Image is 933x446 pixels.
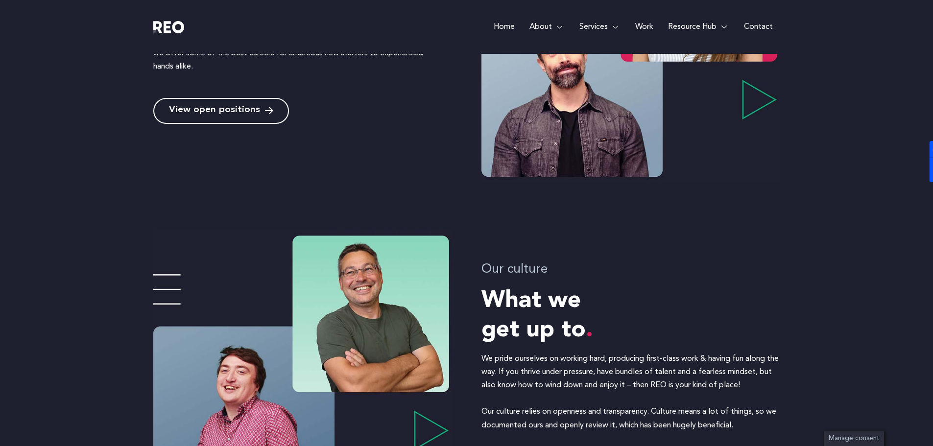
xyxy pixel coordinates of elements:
[481,355,781,429] span: We pride ourselves on working hard, producing first-class work & having fun along the way. If you...
[481,289,593,342] span: What we get up to
[829,435,879,442] span: Manage consent
[169,106,260,116] span: View open positions
[153,98,289,124] a: View open positions
[481,260,780,279] h4: Our culture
